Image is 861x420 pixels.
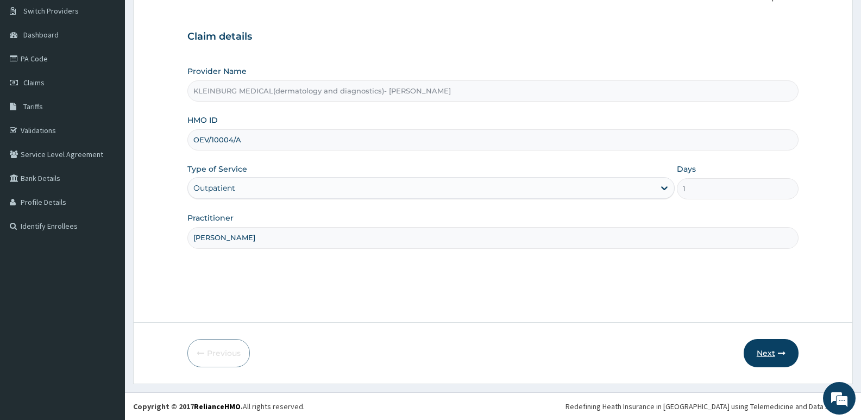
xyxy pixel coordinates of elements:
span: Dashboard [23,30,59,40]
h3: Claim details [187,31,799,43]
span: Switch Providers [23,6,79,16]
a: RelianceHMO [194,402,241,411]
label: Type of Service [187,164,247,174]
footer: All rights reserved. [125,392,861,420]
textarea: Type your message and hit 'Enter' [5,297,207,335]
span: Claims [23,78,45,87]
div: Minimize live chat window [178,5,204,32]
div: Chat with us now [56,61,183,75]
span: We're online! [63,137,150,247]
div: Redefining Heath Insurance in [GEOGRAPHIC_DATA] using Telemedicine and Data Science! [565,401,853,412]
label: Practitioner [187,212,234,223]
label: Days [677,164,696,174]
button: Next [744,339,799,367]
input: Enter HMO ID [187,129,799,151]
img: d_794563401_company_1708531726252_794563401 [20,54,44,82]
div: Outpatient [193,183,235,193]
label: Provider Name [187,66,247,77]
button: Previous [187,339,250,367]
input: Enter Name [187,227,799,248]
label: HMO ID [187,115,218,126]
span: Tariffs [23,102,43,111]
strong: Copyright © 2017 . [133,402,243,411]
